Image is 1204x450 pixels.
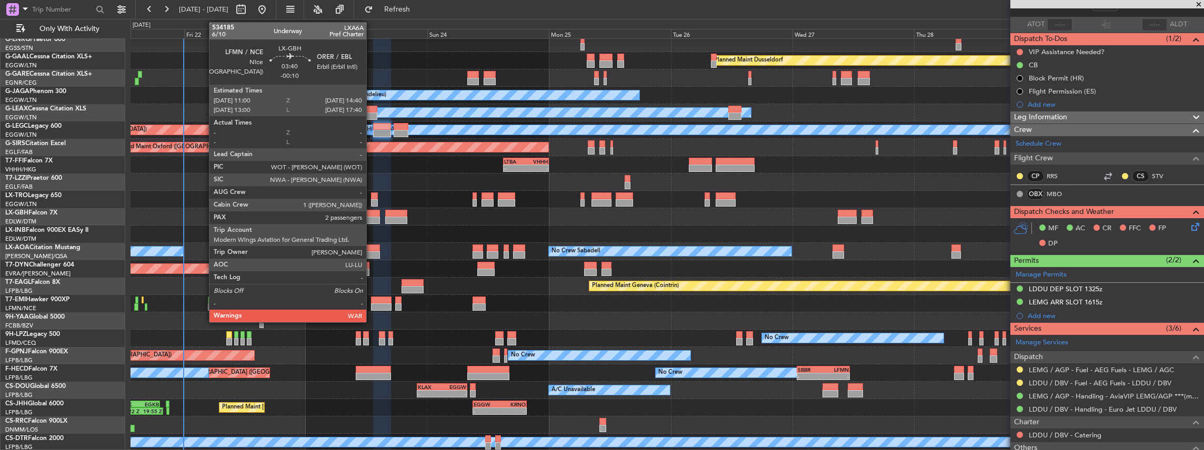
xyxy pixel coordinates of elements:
div: - [442,391,466,397]
div: Owner [344,105,362,120]
div: A/C Unavailable [GEOGRAPHIC_DATA] ([GEOGRAPHIC_DATA]) [227,122,398,138]
a: Manage Permits [1016,270,1067,280]
a: LX-TROLegacy 650 [5,192,62,199]
a: LEMG / AGP - Fuel - AEG Fuels - LEMG / AGC [1029,365,1174,374]
div: Planned Maint [GEOGRAPHIC_DATA] ([GEOGRAPHIC_DATA]) [227,191,393,207]
a: EGNR/CEG [5,79,37,87]
div: No Crew [511,347,535,363]
span: CS-RRC [5,418,28,424]
div: Fri 22 [184,29,306,38]
div: - [526,165,548,171]
span: Flight Crew [1014,152,1053,165]
div: KRNO [499,401,526,407]
div: CS [1132,170,1149,182]
span: G-GAAL [5,54,29,60]
div: No Crew Cannes (Mandelieu) [308,87,386,103]
div: - [824,373,849,380]
span: Charter [1014,416,1039,428]
div: Unplanned Maint Oxford ([GEOGRAPHIC_DATA]) [105,139,237,155]
span: 9H-YAA [5,314,29,320]
div: Planned Maint [GEOGRAPHIC_DATA] ([GEOGRAPHIC_DATA]) [222,400,388,415]
a: DNMM/LOS [5,426,38,434]
span: ALDT [1170,19,1187,30]
span: AC [1076,223,1085,234]
div: [DATE] [133,21,150,30]
a: EDLW/DTM [5,218,36,226]
a: F-GPNJFalcon 900EX [5,349,68,355]
a: 9H-LPZLegacy 500 [5,331,60,337]
a: G-LEGCLegacy 600 [5,123,62,129]
a: VHHH/HKG [5,166,36,173]
div: No Crew [658,365,683,381]
span: CR [1102,223,1111,234]
a: LFPB/LBG [5,356,33,364]
div: Sun 24 [427,29,549,38]
div: OBX [1027,188,1044,200]
div: CB [1029,60,1038,69]
div: No Crew Sabadell [551,243,600,259]
a: T7-EMIHawker 900XP [5,296,69,303]
div: Mon 25 [549,29,670,38]
span: G-JAGA [5,88,29,95]
div: LTBA [504,158,526,165]
span: (1/2) [1166,33,1181,44]
span: CS-JHH [5,401,28,407]
div: EGKB [139,401,159,407]
span: Only With Activity [27,25,111,33]
a: G-GARECessna Citation XLS+ [5,71,92,77]
a: EGGW/LTN [5,62,37,69]
a: F-HECDFalcon 7X [5,366,57,372]
span: G-GARE [5,71,29,77]
div: - [504,165,526,171]
div: VIP Assistance Needed? [1029,47,1105,56]
span: (3/6) [1166,323,1181,334]
span: G-LEAX [5,106,28,112]
a: STV [1152,171,1176,181]
span: Refresh [375,6,419,13]
span: [DATE] - [DATE] [179,5,228,14]
span: Leg Information [1014,111,1067,124]
a: G-LEAXCessna Citation XLS [5,106,86,112]
a: CS-DTRFalcon 2000 [5,435,64,442]
div: Add new [1028,311,1199,320]
span: ATOT [1027,19,1045,30]
a: Manage Services [1016,337,1068,348]
a: LX-AOACitation Mustang [5,244,81,251]
input: Trip Number [32,2,93,17]
div: No Crew [765,330,789,346]
span: T7-EAGL [5,279,31,285]
div: LDDU DEP SLOT 1325z [1029,284,1102,293]
a: LFPB/LBG [5,287,33,295]
div: Planned Maint Geneva (Cointrin) [592,278,679,294]
a: G-ENRGPraetor 600 [5,36,65,43]
div: 11:22 Z [121,408,141,414]
div: Sat 23 [306,29,427,38]
div: Tue 26 [671,29,792,38]
div: LFMN [824,366,849,373]
a: LDDU / DBV - Fuel - AEG Fuels - LDDU / DBV [1029,379,1171,387]
a: G-GAALCessna Citation XLS+ [5,54,92,60]
a: EGGW/LTN [5,114,37,121]
a: 9H-YAAGlobal 5000 [5,314,65,320]
a: EDLW/DTM [5,235,36,243]
a: LFMN/NCE [5,304,36,312]
div: Planned Maint Dusseldorf [714,53,783,68]
a: LFPB/LBG [5,391,33,399]
a: EVRA/[PERSON_NAME] [5,270,71,278]
a: EGGW/LTN [5,200,37,208]
div: Add new [1028,100,1199,109]
span: T7-EMI [5,296,26,303]
span: LX-INB [5,227,26,233]
div: CP [1027,170,1044,182]
div: - [418,391,442,397]
a: LDDU / DBV - Catering [1029,431,1101,439]
div: Wed 27 [792,29,914,38]
span: MF [1048,223,1058,234]
button: Only With Activity [12,21,114,37]
a: [PERSON_NAME]/QSA [5,252,67,260]
span: DP [1048,239,1058,249]
a: LDDU / DBV - Handling - Euro Jet LDDU / DBV [1029,405,1177,414]
span: T7-LZZI [5,175,27,181]
span: LX-AOA [5,244,29,251]
span: (2/2) [1166,254,1181,265]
